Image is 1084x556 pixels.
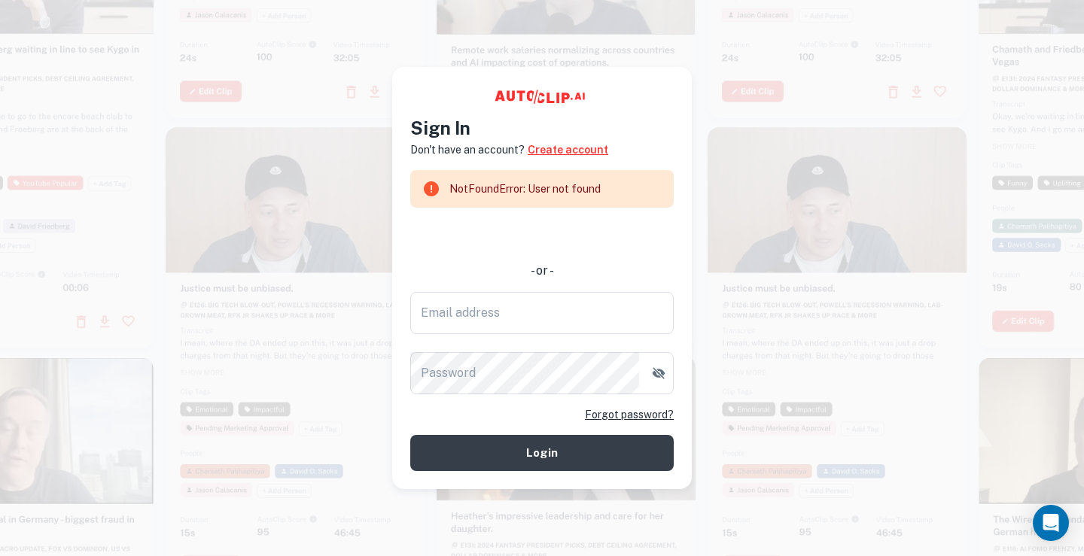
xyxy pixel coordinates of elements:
[410,141,525,158] p: Don't have an account?
[585,406,674,423] a: Forgot password?
[410,435,674,471] button: Login
[410,114,674,141] h4: Sign In
[410,262,674,280] div: - or -
[449,175,601,203] div: NotFoundError: User not found
[403,218,681,251] iframe: To enrich screen reader interactions, please activate Accessibility in Grammarly extension settings
[528,141,608,158] a: Create account
[1033,505,1069,541] div: Open Intercom Messenger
